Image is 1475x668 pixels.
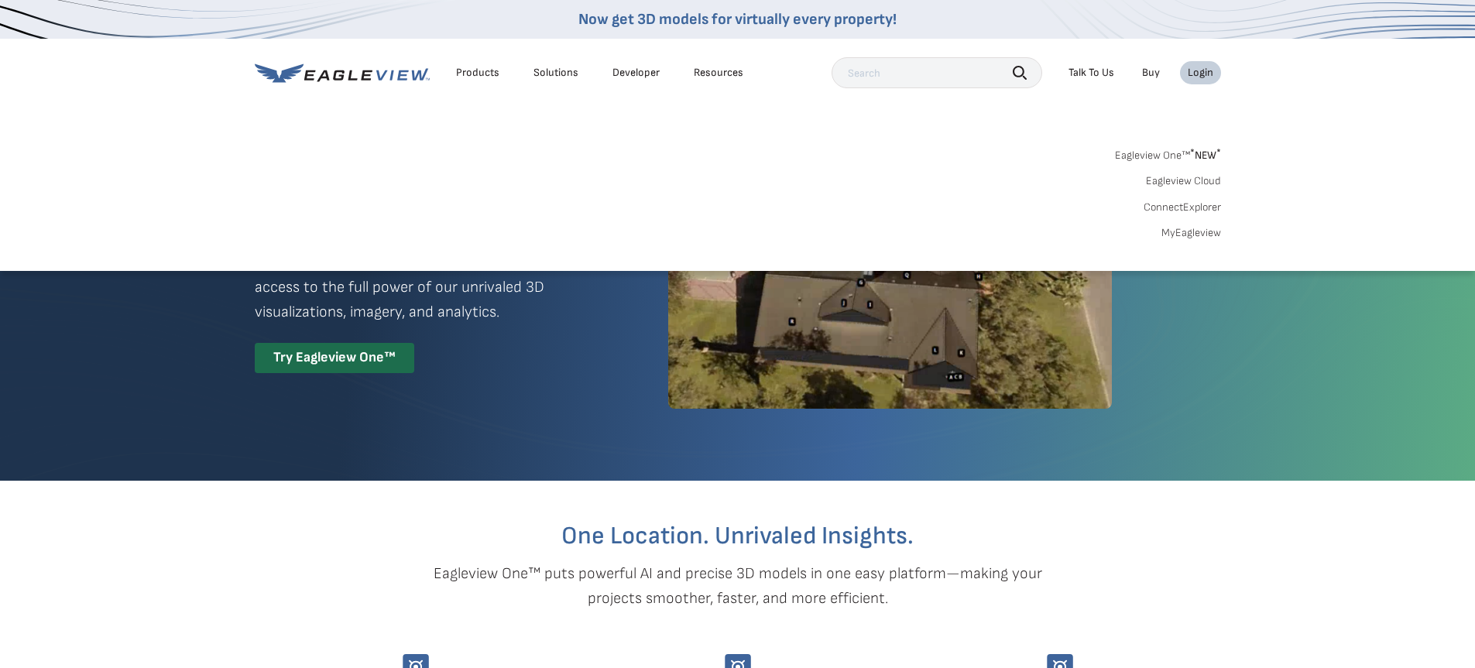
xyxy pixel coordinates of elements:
[1146,174,1221,188] a: Eagleview Cloud
[533,66,578,80] div: Solutions
[1188,66,1213,80] div: Login
[1144,200,1221,214] a: ConnectExplorer
[694,66,743,80] div: Resources
[1115,144,1221,162] a: Eagleview One™*NEW*
[406,561,1069,611] p: Eagleview One™ puts powerful AI and precise 3D models in one easy platform—making your projects s...
[578,10,897,29] a: Now get 3D models for virtually every property!
[456,66,499,80] div: Products
[1190,149,1221,162] span: NEW
[1161,226,1221,240] a: MyEagleview
[612,66,660,80] a: Developer
[1069,66,1114,80] div: Talk To Us
[266,524,1209,549] h2: One Location. Unrivaled Insights.
[832,57,1042,88] input: Search
[1142,66,1160,80] a: Buy
[255,250,612,324] p: A premium digital experience that provides seamless access to the full power of our unrivaled 3D ...
[255,343,414,373] div: Try Eagleview One™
